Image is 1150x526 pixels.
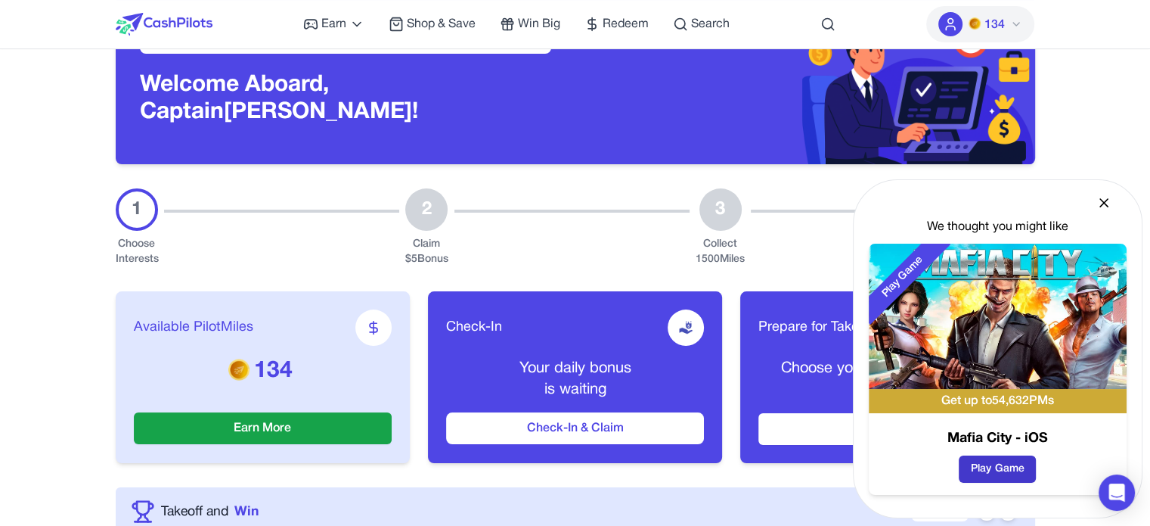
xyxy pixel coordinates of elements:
span: Available PilotMiles [134,317,253,338]
img: CashPilots Logo [116,13,212,36]
h3: Welcome Aboard, Captain [PERSON_NAME]! [140,72,551,126]
p: Choose your interests and earn [758,358,1016,379]
img: PMs [228,359,250,380]
span: 134 [984,16,1004,34]
button: PMs134 [926,6,1034,42]
a: Earn [303,15,364,33]
div: Open Intercom Messenger [1099,475,1135,511]
span: Check-In [446,317,502,338]
img: Mafia City - iOS [869,244,1127,389]
div: Collect 1500 Miles [696,237,745,267]
span: Win Big [518,15,560,33]
img: PMs [969,17,981,30]
span: Shop & Save [407,15,476,33]
span: Prepare for Takeoff [758,317,874,338]
div: 3 [699,188,742,231]
div: Claim $ 5 Bonus [405,237,448,267]
span: Earn [321,15,346,33]
span: Redeem [603,15,649,33]
span: is waiting [544,383,606,397]
span: Takeoff and [161,502,228,521]
button: Earn More [134,412,392,444]
button: Play Game [959,456,1036,483]
a: Redeem [584,15,649,33]
span: Search [691,15,730,33]
button: Check-In & Claim [446,412,704,444]
p: Your daily bonus [446,358,704,379]
div: 1 [116,188,158,231]
a: Takeoff andWin [161,502,259,521]
a: Shop & Save [389,15,476,33]
div: We thought you might like [869,218,1127,236]
div: Choose Interests [116,237,158,267]
span: Win [234,502,259,521]
button: Let's Do It [758,413,1016,445]
a: Win Big [500,15,560,33]
img: receive-dollar [678,320,693,335]
div: Get up to 54,632 PMs [869,389,1127,413]
div: Play Game [855,229,950,325]
div: 2 [405,188,448,231]
p: 134 [134,358,392,385]
h3: Mafia City - iOS [869,428,1127,450]
a: Search [673,15,730,33]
